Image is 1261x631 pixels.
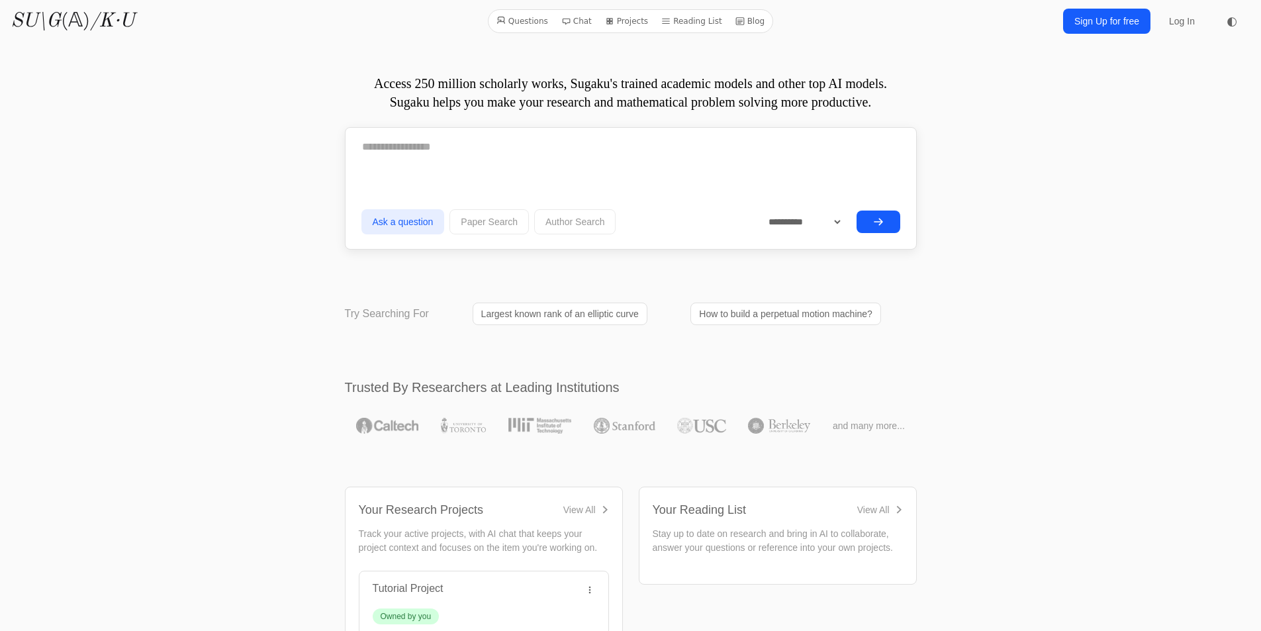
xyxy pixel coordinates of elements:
[345,378,917,397] h2: Trusted By Researchers at Leading Institutions
[359,527,609,555] p: Track your active projects, with AI chat that keeps your project context and focuses on the item ...
[373,583,444,594] a: Tutorial Project
[730,13,771,30] a: Blog
[1219,8,1245,34] button: ◐
[449,209,529,234] button: Paper Search
[441,418,486,434] img: University of Toronto
[1161,9,1203,33] a: Log In
[1227,15,1237,27] span: ◐
[563,503,596,516] div: View All
[653,527,903,555] p: Stay up to date on research and bring in AI to collaborate, answer your questions or reference in...
[748,418,810,434] img: UC Berkeley
[356,418,418,434] img: Caltech
[857,503,890,516] div: View All
[1063,9,1150,34] a: Sign Up for free
[361,209,445,234] button: Ask a question
[594,418,655,434] img: Stanford
[359,501,483,519] div: Your Research Projects
[381,611,432,622] div: Owned by you
[491,13,553,30] a: Questions
[656,13,727,30] a: Reading List
[600,13,653,30] a: Projects
[857,503,903,516] a: View All
[653,501,746,519] div: Your Reading List
[556,13,597,30] a: Chat
[11,9,134,33] a: SU\G(𝔸)/K·U
[11,11,61,31] i: SU\G
[345,74,917,111] p: Access 250 million scholarly works, Sugaku's trained academic models and other top AI models. Sug...
[473,303,647,325] a: Largest known rank of an elliptic curve
[534,209,616,234] button: Author Search
[677,418,725,434] img: USC
[345,306,429,322] p: Try Searching For
[833,419,905,432] span: and many more...
[563,503,609,516] a: View All
[690,303,881,325] a: How to build a perpetual motion machine?
[90,11,134,31] i: /K·U
[508,418,571,434] img: MIT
